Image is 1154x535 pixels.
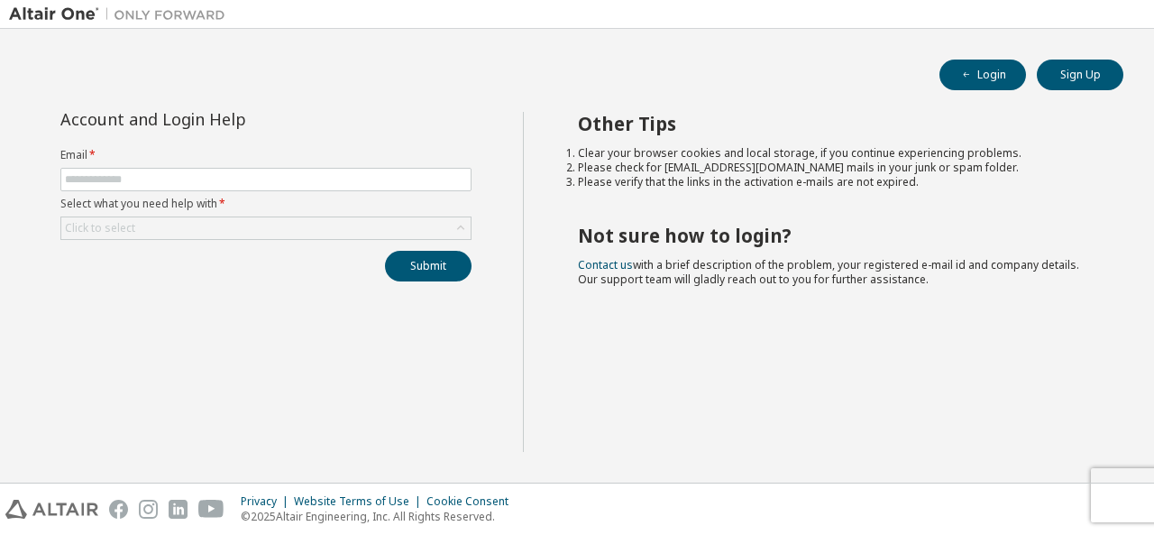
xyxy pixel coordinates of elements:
div: Account and Login Help [60,112,389,126]
img: instagram.svg [139,500,158,519]
div: Cookie Consent [426,494,519,509]
img: youtube.svg [198,500,224,519]
img: altair_logo.svg [5,500,98,519]
li: Please check for [EMAIL_ADDRESS][DOMAIN_NAME] mails in your junk or spam folder. [578,161,1092,175]
button: Sign Up [1037,60,1123,90]
img: linkedin.svg [169,500,188,519]
h2: Other Tips [578,112,1092,135]
button: Submit [385,251,472,281]
p: © 2025 Altair Engineering, Inc. All Rights Reserved. [241,509,519,524]
div: Click to select [61,217,471,239]
div: Click to select [65,221,135,235]
span: with a brief description of the problem, your registered e-mail id and company details. Our suppo... [578,257,1079,287]
img: Altair One [9,5,234,23]
a: Contact us [578,257,633,272]
li: Clear your browser cookies and local storage, if you continue experiencing problems. [578,146,1092,161]
button: Login [939,60,1026,90]
label: Select what you need help with [60,197,472,211]
h2: Not sure how to login? [578,224,1092,247]
img: facebook.svg [109,500,128,519]
li: Please verify that the links in the activation e-mails are not expired. [578,175,1092,189]
label: Email [60,148,472,162]
div: Privacy [241,494,294,509]
div: Website Terms of Use [294,494,426,509]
